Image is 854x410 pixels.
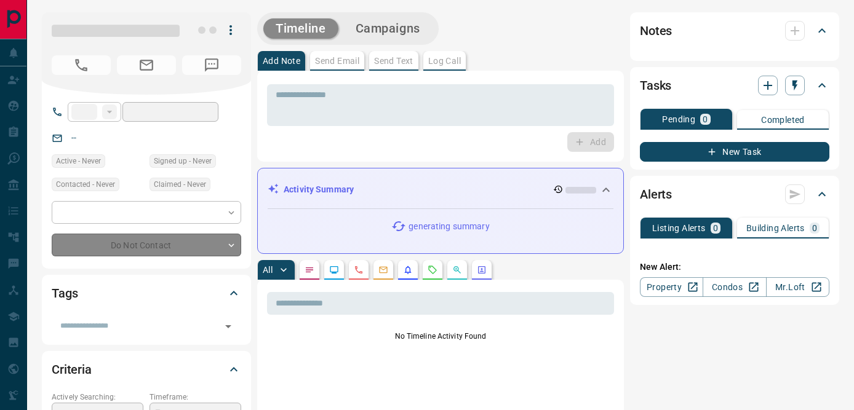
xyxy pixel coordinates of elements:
p: Actively Searching: [52,392,143,403]
span: Active - Never [56,155,101,167]
span: No Number [52,55,111,75]
div: Activity Summary [268,178,613,201]
h2: Alerts [640,184,672,204]
svg: Lead Browsing Activity [329,265,339,275]
button: Open [220,318,237,335]
span: No Email [117,55,176,75]
p: Timeframe: [150,392,241,403]
p: generating summary [409,220,489,233]
span: Signed up - Never [154,155,212,167]
p: Building Alerts [746,224,805,232]
span: No Number [182,55,241,75]
p: New Alert: [640,261,829,274]
p: All [263,266,273,274]
p: 0 [703,115,708,124]
div: Do Not Contact [52,234,241,256]
a: -- [71,133,76,143]
div: Notes [640,16,829,45]
a: Property [640,277,703,297]
svg: Calls [354,265,364,275]
p: Add Note [263,57,300,65]
h2: Tags [52,283,78,303]
svg: Notes [305,265,314,275]
p: No Timeline Activity Found [267,331,614,342]
div: Tags [52,278,241,308]
svg: Listing Alerts [403,265,413,275]
h2: Notes [640,21,672,41]
p: Pending [662,115,695,124]
p: Activity Summary [284,183,354,196]
a: Mr.Loft [766,277,829,297]
p: 0 [812,224,817,232]
button: New Task [640,142,829,162]
svg: Opportunities [452,265,462,275]
svg: Agent Actions [477,265,487,275]
h2: Criteria [52,360,92,379]
button: Timeline [263,18,338,39]
svg: Requests [428,265,437,275]
div: Alerts [640,179,829,209]
span: Claimed - Never [154,178,206,191]
div: Criteria [52,355,241,384]
div: Tasks [640,71,829,100]
p: 0 [713,224,718,232]
p: Completed [761,116,805,124]
button: Campaigns [343,18,433,39]
h2: Tasks [640,76,671,95]
svg: Emails [378,265,388,275]
span: Contacted - Never [56,178,115,191]
a: Condos [703,277,766,297]
p: Listing Alerts [652,224,706,232]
